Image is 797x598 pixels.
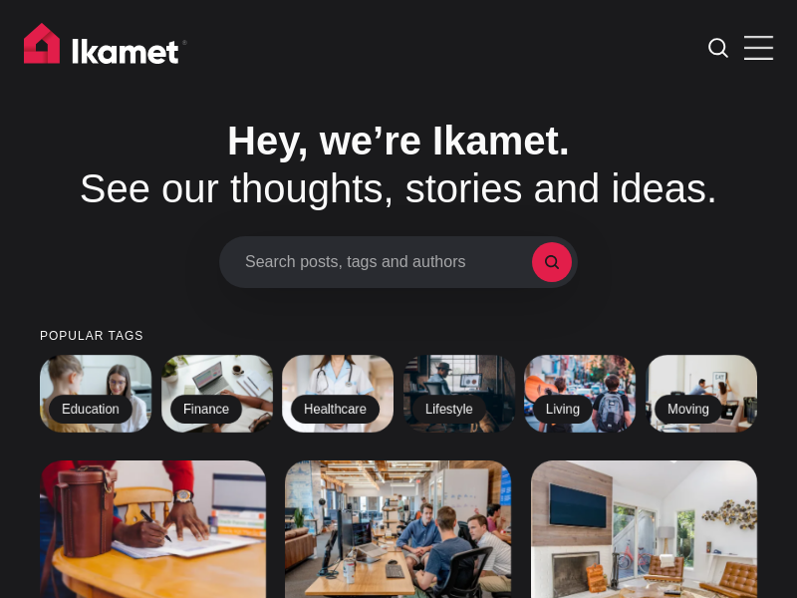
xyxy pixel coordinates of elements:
[282,355,394,433] a: Healthcare
[655,395,722,425] h2: Moving
[40,330,757,343] small: Popular tags
[170,395,242,425] h2: Finance
[403,355,515,433] a: Lifestyle
[161,355,273,433] a: Finance
[227,119,570,162] span: Hey, we’re Ikamet.
[524,355,636,433] a: Living
[291,395,380,425] h2: Healthcare
[533,395,593,425] h2: Living
[49,395,133,425] h2: Education
[40,117,757,212] h1: See our thoughts, stories and ideas.
[245,252,532,271] span: Search posts, tags and authors
[646,355,757,433] a: Moving
[412,395,486,425] h2: Lifestyle
[40,355,151,433] a: Education
[24,23,187,73] img: Ikamet home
